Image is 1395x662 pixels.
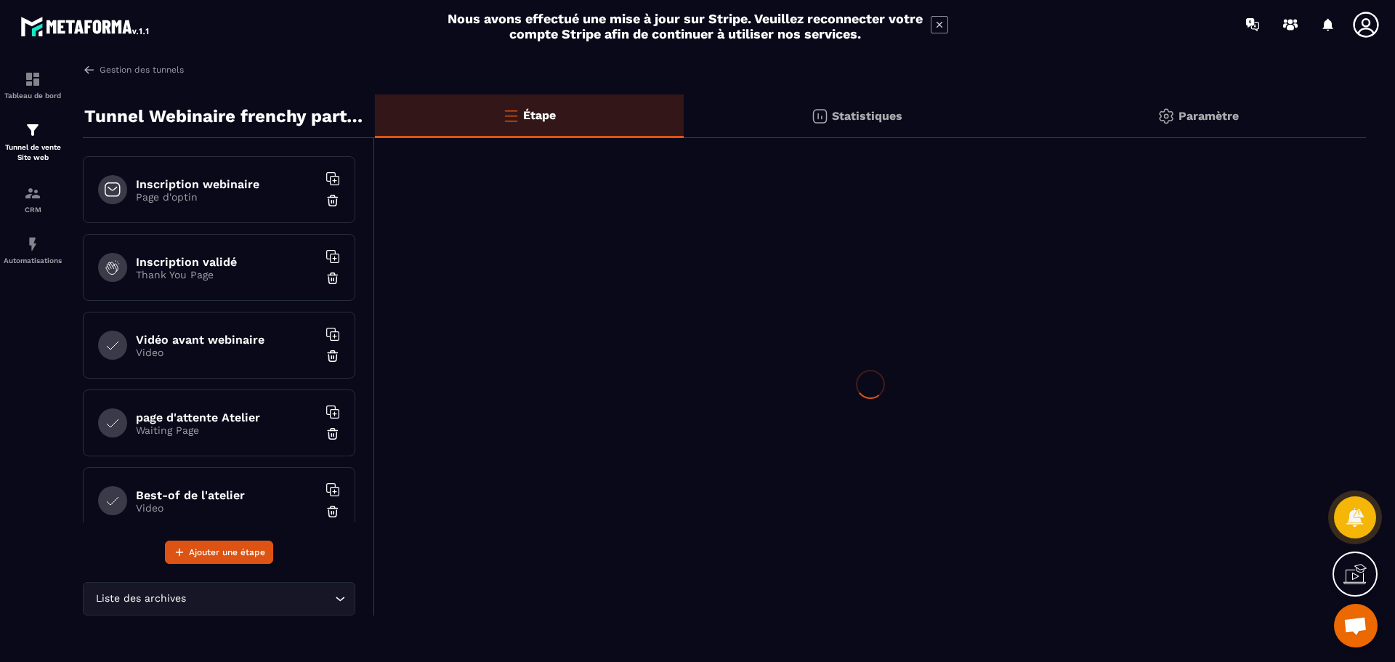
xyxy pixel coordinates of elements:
[4,225,62,275] a: automationsautomationsAutomatisations
[4,110,62,174] a: formationformationTunnel de vente Site web
[83,63,96,76] img: arrow
[136,424,318,436] p: Waiting Page
[92,591,189,607] span: Liste des archives
[4,174,62,225] a: formationformationCRM
[136,191,318,203] p: Page d'optin
[1334,604,1378,647] div: Open chat
[325,504,340,519] img: trash
[136,255,318,269] h6: Inscription validé
[325,427,340,441] img: trash
[136,411,318,424] h6: page d'attente Atelier
[325,193,340,208] img: trash
[811,108,828,125] img: stats.20deebd0.svg
[24,70,41,88] img: formation
[83,63,184,76] a: Gestion des tunnels
[325,349,340,363] img: trash
[20,13,151,39] img: logo
[502,107,519,124] img: bars-o.4a397970.svg
[832,109,902,123] p: Statistiques
[4,206,62,214] p: CRM
[136,488,318,502] h6: Best-of de l'atelier
[83,582,355,615] div: Search for option
[1157,108,1175,125] img: setting-gr.5f69749f.svg
[136,177,318,191] h6: Inscription webinaire
[1178,109,1239,123] p: Paramètre
[4,142,62,163] p: Tunnel de vente Site web
[136,333,318,347] h6: Vidéo avant webinaire
[189,545,265,560] span: Ajouter une étape
[165,541,273,564] button: Ajouter une étape
[447,11,923,41] h2: Nous avons effectué une mise à jour sur Stripe. Veuillez reconnecter votre compte Stripe afin de ...
[189,591,331,607] input: Search for option
[136,269,318,280] p: Thank You Page
[4,60,62,110] a: formationformationTableau de bord
[24,235,41,253] img: automations
[4,257,62,265] p: Automatisations
[136,502,318,514] p: Video
[24,185,41,202] img: formation
[24,121,41,139] img: formation
[4,92,62,100] p: Tableau de bord
[84,102,364,131] p: Tunnel Webinaire frenchy partners
[523,108,556,122] p: Étape
[136,347,318,358] p: Video
[325,271,340,286] img: trash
